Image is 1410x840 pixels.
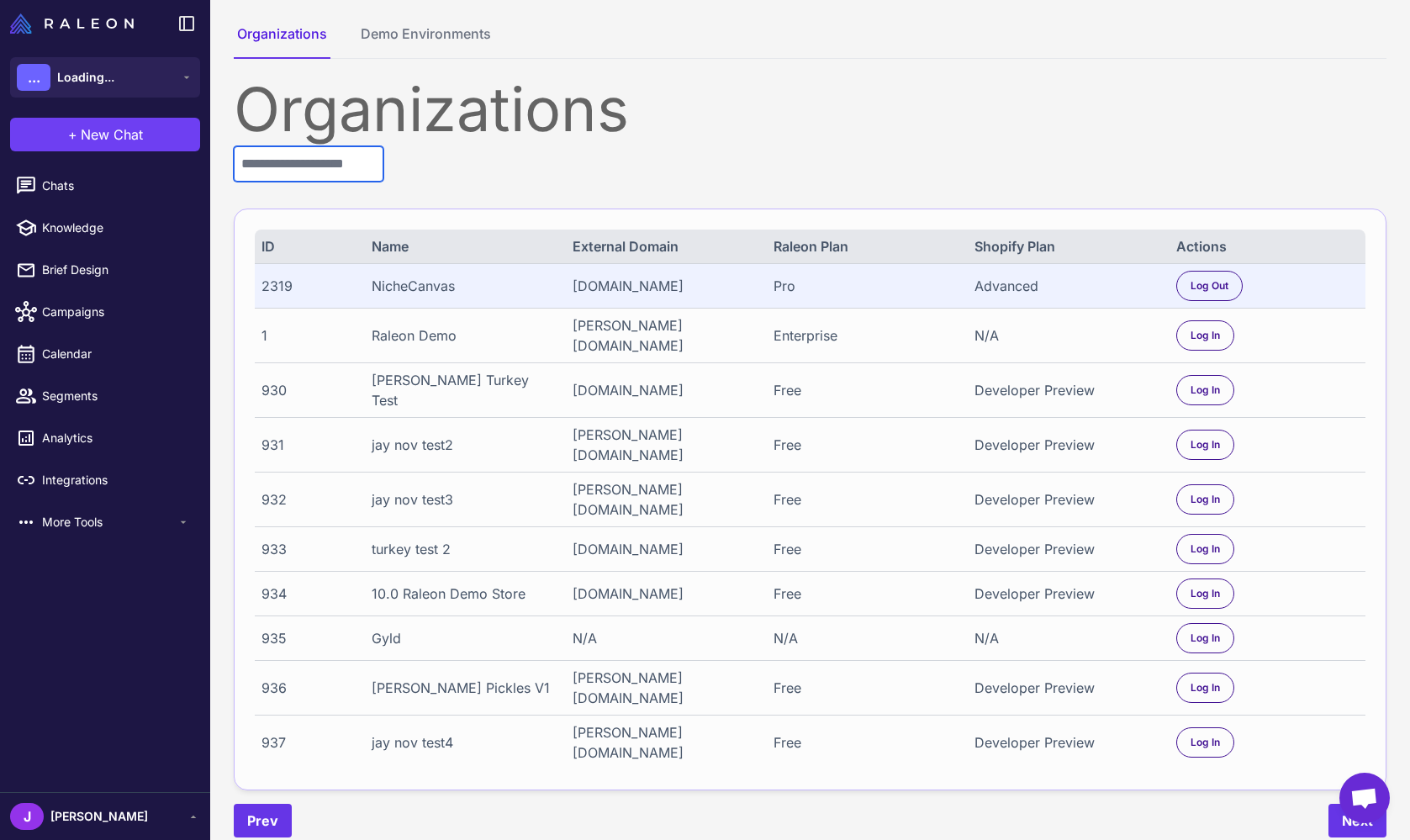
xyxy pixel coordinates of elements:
[1191,383,1220,398] span: Log In
[974,236,1158,256] div: Shopify Plan
[10,57,200,98] button: ...Loading...
[42,261,190,279] span: Brief Design
[42,303,190,321] span: Campaigns
[974,678,1158,698] div: Developer Preview
[573,315,756,356] div: [PERSON_NAME][DOMAIN_NAME]
[261,678,353,698] div: 936
[68,124,77,145] span: +
[372,325,555,346] div: Raleon Demo
[1328,804,1386,837] button: Next
[7,168,203,203] a: Chats
[1191,278,1228,293] span: Log Out
[42,429,190,447] span: Analytics
[261,276,353,296] div: 2319
[234,24,330,59] button: Organizations
[974,380,1158,400] div: Developer Preview
[1191,542,1220,557] span: Log In
[1191,328,1220,343] span: Log In
[42,219,190,237] span: Knowledge
[1191,492,1220,507] span: Log In
[7,294,203,330] a: Campaigns
[7,252,203,288] a: Brief Design
[261,435,353,455] div: 931
[573,425,756,465] div: [PERSON_NAME][DOMAIN_NAME]
[261,628,353,648] div: 935
[573,539,756,559] div: [DOMAIN_NAME]
[974,435,1158,455] div: Developer Preview
[573,380,756,400] div: [DOMAIN_NAME]
[774,678,957,698] div: Free
[7,378,203,414] a: Segments
[573,668,756,708] div: [PERSON_NAME][DOMAIN_NAME]
[261,325,353,346] div: 1
[42,345,190,363] span: Calendar
[974,276,1158,296] div: Advanced
[372,276,555,296] div: NicheCanvas
[774,539,957,559] div: Free
[261,380,353,400] div: 930
[261,236,353,256] div: ID
[974,628,1158,648] div: N/A
[974,325,1158,346] div: N/A
[974,584,1158,604] div: Developer Preview
[1191,735,1220,750] span: Log In
[372,584,555,604] div: 10.0 Raleon Demo Store
[774,435,957,455] div: Free
[10,803,44,830] div: J
[774,276,957,296] div: Pro
[573,628,756,648] div: N/A
[42,471,190,489] span: Integrations
[42,177,190,195] span: Chats
[261,584,353,604] div: 934
[372,435,555,455] div: jay nov test2
[234,804,292,837] button: Prev
[372,732,555,753] div: jay nov test4
[573,479,756,520] div: [PERSON_NAME][DOMAIN_NAME]
[974,732,1158,753] div: Developer Preview
[10,118,200,151] button: +New Chat
[372,539,555,559] div: turkey test 2
[81,124,143,145] span: New Chat
[42,513,177,531] span: More Tools
[774,380,957,400] div: Free
[774,584,957,604] div: Free
[774,489,957,510] div: Free
[774,732,957,753] div: Free
[1191,680,1220,695] span: Log In
[7,420,203,456] a: Analytics
[57,68,114,87] span: Loading...
[372,370,555,410] div: [PERSON_NAME] Turkey Test
[573,722,756,763] div: [PERSON_NAME][DOMAIN_NAME]
[50,807,148,826] span: [PERSON_NAME]
[1191,631,1220,646] span: Log In
[7,210,203,246] a: Knowledge
[774,236,957,256] div: Raleon Plan
[774,325,957,346] div: Enterprise
[1339,773,1390,823] a: Open chat
[573,584,756,604] div: [DOMAIN_NAME]
[261,489,353,510] div: 932
[372,489,555,510] div: jay nov test3
[261,732,353,753] div: 937
[573,236,756,256] div: External Domain
[7,336,203,372] a: Calendar
[372,236,555,256] div: Name
[372,628,555,648] div: Gyld
[17,64,50,91] div: ...
[42,387,190,405] span: Segments
[10,13,134,34] img: Raleon Logo
[234,79,1386,140] div: Organizations
[261,539,353,559] div: 933
[7,462,203,498] a: Integrations
[974,539,1158,559] div: Developer Preview
[1191,586,1220,601] span: Log In
[1191,437,1220,452] span: Log In
[774,628,957,648] div: N/A
[1176,236,1360,256] div: Actions
[357,24,494,59] button: Demo Environments
[974,489,1158,510] div: Developer Preview
[573,276,756,296] div: [DOMAIN_NAME]
[372,678,555,698] div: [PERSON_NAME] Pickles V1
